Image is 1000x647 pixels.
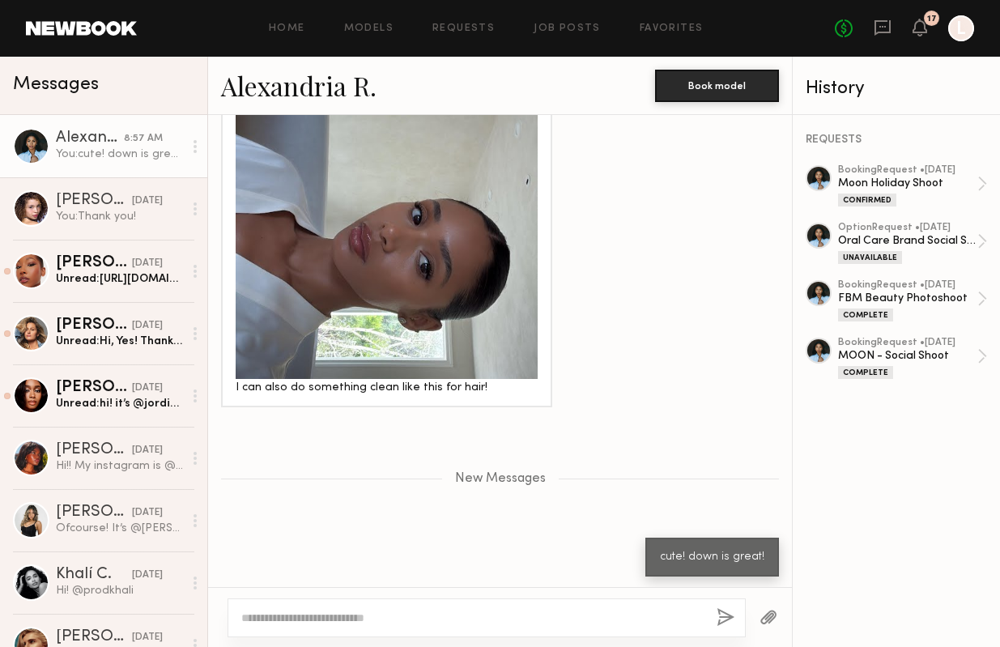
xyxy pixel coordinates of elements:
div: [PERSON_NAME] [56,504,132,521]
span: New Messages [455,472,546,486]
div: MOON - Social Shoot [838,348,977,364]
div: 8:57 AM [124,131,163,147]
div: Unavailable [838,251,902,264]
div: 17 [927,15,937,23]
a: Alexandria R. [221,68,377,103]
div: Alexandria R. [56,130,124,147]
div: [PERSON_NAME] [56,629,132,645]
a: Job Posts [534,23,601,34]
div: Unread: [URL][DOMAIN_NAME] [56,271,183,287]
a: Requests [432,23,495,34]
div: Moon Holiday Shoot [838,176,977,191]
div: Unread: Hi, Yes! Thank you. IG is: @[PERSON_NAME] or you can copy and paste my link: [URL][DOMAIN... [56,334,183,349]
a: Favorites [640,23,704,34]
div: Hi! @prodkhali [56,583,183,598]
div: FBM Beauty Photoshoot [838,291,977,306]
div: [DATE] [132,256,163,271]
a: L [948,15,974,41]
div: Complete [838,309,893,321]
div: You: cute! down is great! [56,147,183,162]
div: [PERSON_NAME] [56,442,132,458]
div: REQUESTS [806,134,987,146]
div: [PERSON_NAME] [56,193,132,209]
div: [DATE] [132,505,163,521]
button: Book model [655,70,779,102]
a: Models [344,23,394,34]
div: booking Request • [DATE] [838,338,977,348]
div: [PERSON_NAME] [56,317,132,334]
div: [DATE] [132,630,163,645]
div: Hi!! My instagram is @mmiahannahh [56,458,183,474]
div: [DATE] [132,318,163,334]
div: [PERSON_NAME] [56,380,132,396]
div: Oral Care Brand Social Shoot [838,233,977,249]
div: cute! down is great! [660,548,764,567]
div: Complete [838,366,893,379]
div: Khalí C. [56,567,132,583]
div: [DATE] [132,194,163,209]
span: Messages [13,75,99,94]
div: Ofcourse! It’s @[PERSON_NAME].[PERSON_NAME] :) [56,521,183,536]
div: [DATE] [132,443,163,458]
div: booking Request • [DATE] [838,280,977,291]
a: bookingRequest •[DATE]MOON - Social ShootComplete [838,338,987,379]
a: bookingRequest •[DATE]FBM Beauty PhotoshootComplete [838,280,987,321]
div: I can also do something clean like this for hair! [236,379,538,398]
a: Book model [655,78,779,92]
div: [PERSON_NAME] [56,255,132,271]
a: bookingRequest •[DATE]Moon Holiday ShootConfirmed [838,165,987,206]
div: History [806,79,987,98]
div: [DATE] [132,381,163,396]
div: option Request • [DATE] [838,223,977,233]
div: You: Thank you! [56,209,183,224]
div: Unread: hi! it’s @jordinmeredith 🤍 [56,396,183,411]
div: [DATE] [132,568,163,583]
div: booking Request • [DATE] [838,165,977,176]
a: optionRequest •[DATE]Oral Care Brand Social ShootUnavailable [838,223,987,264]
a: Home [269,23,305,34]
div: Confirmed [838,194,896,206]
